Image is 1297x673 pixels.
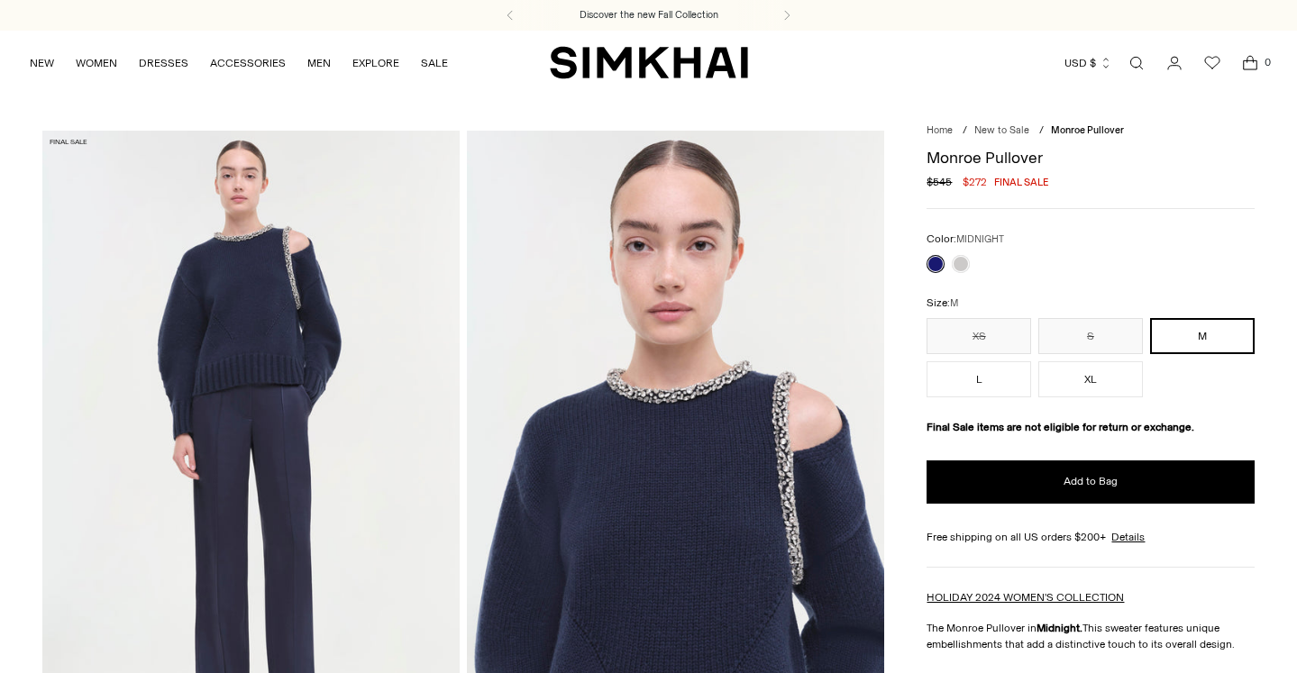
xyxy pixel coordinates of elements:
span: Add to Bag [1064,474,1118,489]
button: USD $ [1064,43,1112,83]
a: Open cart modal [1232,45,1268,81]
a: New to Sale [974,124,1029,136]
nav: breadcrumbs [927,123,1254,139]
span: M [950,297,958,309]
a: MEN [307,43,331,83]
span: Monroe Pullover [1051,124,1124,136]
a: HOLIDAY 2024 WOMEN'S COLLECTION [927,591,1124,604]
strong: Final Sale items are not eligible for return or exchange. [927,421,1194,433]
a: EXPLORE [352,43,399,83]
strong: Midnight. [1037,622,1082,634]
button: Add to Bag [927,460,1254,504]
span: MIDNIGHT [956,233,1004,245]
span: $272 [963,174,987,190]
button: XL [1038,361,1143,397]
div: / [963,123,967,139]
s: $545 [927,174,952,190]
a: Discover the new Fall Collection [580,8,718,23]
div: / [1039,123,1044,139]
a: NEW [30,43,54,83]
a: SALE [421,43,448,83]
label: Color: [927,231,1004,248]
button: M [1150,318,1255,354]
a: ACCESSORIES [210,43,286,83]
a: Home [927,124,953,136]
a: DRESSES [139,43,188,83]
a: Open search modal [1119,45,1155,81]
a: Go to the account page [1156,45,1192,81]
span: 0 [1259,54,1275,70]
a: Details [1111,529,1145,545]
a: WOMEN [76,43,117,83]
p: The Monroe Pullover in This sweater features unique embellishments that add a distinctive touch t... [927,620,1254,652]
button: S [1038,318,1143,354]
a: Wishlist [1194,45,1230,81]
button: L [927,361,1031,397]
div: Free shipping on all US orders $200+ [927,529,1254,545]
a: SIMKHAI [550,45,748,80]
h1: Monroe Pullover [927,150,1254,166]
label: Size: [927,295,958,312]
button: XS [927,318,1031,354]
